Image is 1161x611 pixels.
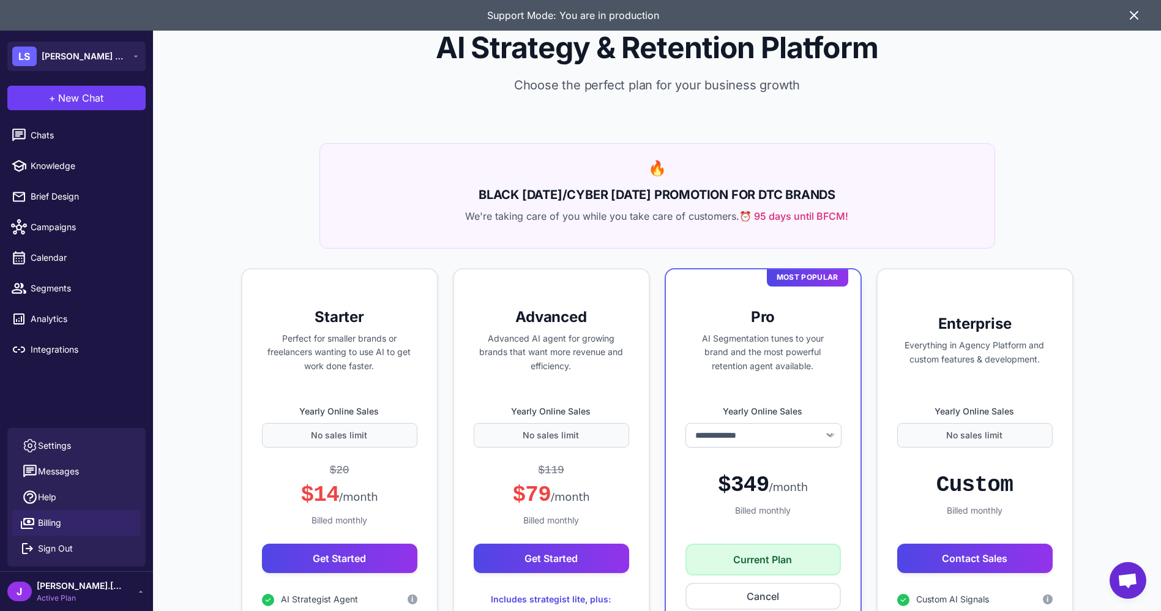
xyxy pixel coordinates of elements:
[262,544,417,573] button: Get Started
[38,465,79,478] span: Messages
[685,504,841,517] div: Billed monthly
[38,490,56,504] span: Help
[31,220,138,234] span: Campaigns
[312,429,368,442] span: No sales limit
[769,481,808,493] span: /month
[38,516,61,530] span: Billing
[262,514,417,527] div: Billed monthly
[685,307,841,327] h3: Pro
[897,339,1053,367] p: Everything in Agency Platform and custom features & development.
[5,245,148,271] a: Calendar
[5,276,148,301] a: Segments
[330,462,349,479] div: $20
[685,405,841,418] label: Yearly Online Sales
[897,544,1053,573] button: Contact Sales
[335,209,980,223] p: We're taking care of you while you take care of customers.
[474,514,629,527] div: Billed monthly
[37,593,122,604] span: Active Plan
[7,42,146,71] button: LS[PERSON_NAME] Superfood
[538,462,564,479] div: $119
[12,459,141,484] button: Messages
[7,582,32,601] div: J
[301,481,378,509] div: $14
[12,536,141,561] button: Sign Out
[474,307,629,327] h3: Advanced
[38,542,73,555] span: Sign Out
[740,209,849,223] span: ⏰ 95 days until BFCM!
[173,76,1141,94] p: Choose the perfect plan for your business growth
[474,593,629,606] div: Includes strategist lite, plus:
[7,86,146,110] button: +New Chat
[5,337,148,362] a: Integrations
[5,153,148,179] a: Knowledge
[474,544,629,573] button: Get Started
[282,593,359,606] span: AI Strategist Agent
[474,332,629,373] p: Advanced AI agent for growing brands that want more revenue and efficiency.
[897,504,1053,517] div: Billed monthly
[917,593,990,606] span: Custom AI Signals
[262,405,417,418] label: Yearly Online Sales
[5,184,148,209] a: Brief Design
[5,306,148,332] a: Analytics
[262,332,417,373] p: Perfect for smaller brands or freelancers wanting to use AI to get work done faster.
[551,490,589,503] span: /month
[767,268,848,287] div: Most Popular
[31,190,138,203] span: Brief Design
[685,583,841,610] button: Cancel
[31,159,138,173] span: Knowledge
[262,307,417,327] h3: Starter
[1110,562,1146,599] a: Open chat
[12,484,141,510] a: Help
[31,282,138,295] span: Segments
[5,122,148,148] a: Chats
[411,594,413,605] span: i
[718,471,808,499] div: $349
[173,29,1141,66] h1: AI Strategy & Retention Platform
[31,129,138,142] span: Chats
[474,405,629,418] label: Yearly Online Sales
[339,490,378,503] span: /month
[12,47,37,66] div: LS
[947,429,1003,442] span: No sales limit
[648,159,666,177] span: 🔥
[335,186,980,204] h2: BLACK [DATE]/CYBER [DATE] PROMOTION FOR DTC BRANDS
[5,214,148,240] a: Campaigns
[512,481,589,509] div: $79
[31,251,138,264] span: Calendar
[38,439,71,452] span: Settings
[685,544,841,575] button: Current Plan
[31,343,138,356] span: Integrations
[523,429,580,442] span: No sales limit
[936,471,1013,499] div: Custom
[897,405,1053,418] label: Yearly Online Sales
[897,314,1053,334] h3: Enterprise
[31,312,138,326] span: Analytics
[50,91,56,105] span: +
[59,91,104,105] span: New Chat
[685,332,841,373] p: AI Segmentation tunes to your brand and the most powerful retention agent available.
[37,579,122,593] span: [PERSON_NAME].[PERSON_NAME]
[1047,594,1048,605] span: i
[42,50,127,63] span: [PERSON_NAME] Superfood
